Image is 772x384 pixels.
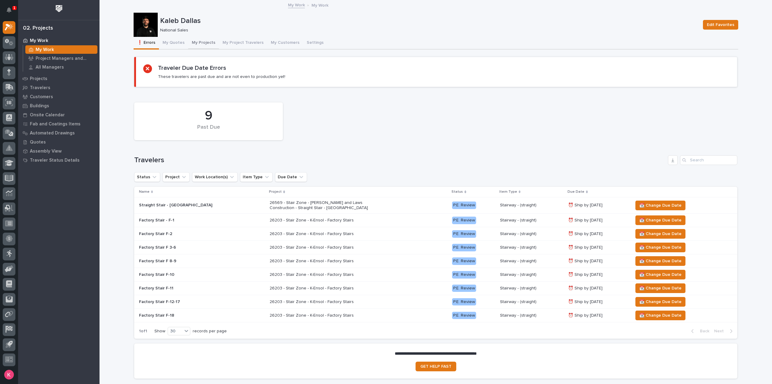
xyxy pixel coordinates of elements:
[275,172,307,182] button: Due Date
[639,230,682,237] span: 📆 Change Due Date
[639,217,682,224] span: 📆 Change Due Date
[270,218,375,223] p: 26203 - Stair Zone - K-Ensol - Factory Stairs
[36,47,54,53] p: My Work
[134,197,737,214] tr: Straight Stair - [GEOGRAPHIC_DATA]26569 - Stair Zone - [PERSON_NAME] and Laws Construction - Stra...
[158,74,285,79] p: These travelers are past due and are not even to production yet!
[707,21,734,28] span: Edit Favorites
[568,286,628,291] p: ⏰ Ship by [DATE]
[139,203,245,208] p: Straight Stair - [GEOGRAPHIC_DATA]
[416,362,456,371] a: GET HELP FAST
[163,172,190,182] button: Project
[23,25,53,32] div: 02. Projects
[639,285,682,292] span: 📆 Change Due Date
[134,241,737,254] tr: Factory Stair F 3-626203 - Stair Zone - K-Ensol - Factory StairsP.E. ReviewStairway - (straight)⏰...
[13,6,15,10] p: 1
[154,329,165,334] p: Show
[160,28,696,33] p: National Sales
[270,272,375,277] p: 26203 - Stair Zone - K-Ensol - Factory Stairs
[23,54,100,63] a: Project Managers and Engineers
[686,328,712,334] button: Back
[635,215,685,225] button: 📆 Change Due Date
[635,311,685,320] button: 📆 Change Due Date
[312,2,328,8] p: My Work
[639,312,682,319] span: 📆 Change Due Date
[270,299,375,305] p: 26203 - Stair Zone - K-Ensol - Factory Stairs
[18,110,100,119] a: Onsite Calendar
[639,298,682,305] span: 📆 Change Due Date
[568,189,584,195] p: Due Date
[568,299,628,305] p: ⏰ Ship by [DATE]
[639,271,682,278] span: 📆 Change Due Date
[192,172,238,182] button: Work Location(s)
[269,189,282,195] p: Project
[134,254,737,268] tr: Factory Stair F 8-926203 - Stair Zone - K-Ensol - Factory StairsP.E. ReviewStairway - (straight)⏰...
[134,324,152,339] p: 1 of 1
[30,85,50,91] p: Travelers
[635,283,685,293] button: 📆 Change Due Date
[452,298,476,306] div: P.E. Review
[452,285,476,292] div: P.E. Review
[18,74,100,83] a: Projects
[134,37,159,50] button: ❗ Errors
[3,368,15,381] button: users-avatar
[219,37,267,50] button: My Project Travelers
[288,1,305,8] a: My Work
[568,231,628,237] p: ⏰ Ship by [DATE]
[193,329,227,334] p: records per page
[452,271,476,279] div: P.E. Review
[23,45,100,54] a: My Work
[452,217,476,224] div: P.E. Review
[451,189,463,195] p: Status
[635,270,685,279] button: 📆 Change Due Date
[714,328,727,334] span: Next
[639,202,682,209] span: 📆 Change Due Date
[8,7,15,17] div: Notifications1
[139,272,245,277] p: Factory Stair F-10
[696,328,709,334] span: Back
[134,156,666,165] h1: Travelers
[452,244,476,251] div: P.E. Review
[499,189,517,195] p: Item Type
[680,155,737,165] input: Search
[53,3,65,14] img: Workspace Logo
[452,257,476,265] div: P.E. Review
[270,286,375,291] p: 26203 - Stair Zone - K-Ensol - Factory Stairs
[270,200,375,211] p: 26569 - Stair Zone - [PERSON_NAME] and Laws Construction - Straight Stair - [GEOGRAPHIC_DATA]
[18,137,100,147] a: Quotes
[639,257,682,265] span: 📆 Change Due Date
[30,158,80,163] p: Traveler Status Details
[18,128,100,137] a: Automated Drawings
[30,94,53,100] p: Customers
[139,299,245,305] p: Factory Stair F-12-17
[188,37,219,50] button: My Projects
[23,63,100,71] a: All Managers
[568,313,628,318] p: ⏰ Ship by [DATE]
[144,124,273,137] div: Past Due
[568,259,628,264] p: ⏰ Ship by [DATE]
[18,101,100,110] a: Buildings
[500,245,563,250] p: Stairway - (straight)
[500,218,563,223] p: Stairway - (straight)
[452,202,476,209] div: P.E. Review
[568,203,628,208] p: ⏰ Ship by [DATE]
[134,295,737,309] tr: Factory Stair F-12-1726203 - Stair Zone - K-Ensol - Factory StairsP.E. ReviewStairway - (straight...
[270,245,375,250] p: 26203 - Stair Zone - K-Ensol - Factory Stairs
[3,4,15,16] button: Notifications
[500,259,563,264] p: Stairway - (straight)
[139,259,245,264] p: Factory Stair F 8-9
[139,286,245,291] p: Factory Stair F-11
[159,37,188,50] button: My Quotes
[500,286,563,291] p: Stairway - (straight)
[134,227,737,241] tr: Factory Stair F-226203 - Stair Zone - K-Ensol - Factory StairsP.E. ReviewStairway - (straight)⏰ S...
[160,17,698,25] p: Kaleb Dallas
[18,83,100,92] a: Travelers
[30,149,62,154] p: Assembly View
[36,65,64,70] p: All Managers
[568,218,628,223] p: ⏰ Ship by [DATE]
[712,328,737,334] button: Next
[36,56,95,61] p: Project Managers and Engineers
[18,36,100,45] a: My Work
[30,76,47,82] p: Projects
[635,256,685,266] button: 📆 Change Due Date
